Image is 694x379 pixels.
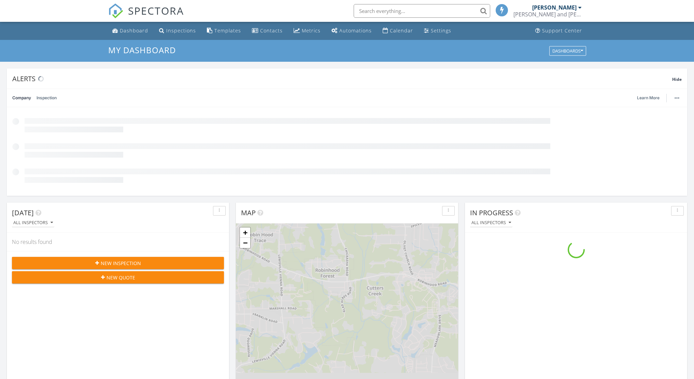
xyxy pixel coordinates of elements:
div: Calendar [390,27,413,34]
a: Inspections [156,25,199,37]
button: All Inspectors [470,218,512,228]
span: SPECTORA [128,3,184,18]
a: Inspection [37,89,57,107]
span: New Quote [107,274,135,281]
img: ellipsis-632cfdd7c38ec3a7d453.svg [675,97,679,99]
a: Automations (Basic) [329,25,374,37]
span: New Inspection [101,260,141,267]
button: All Inspectors [12,218,54,228]
span: My Dashboard [108,44,176,56]
div: Alerts [12,74,672,83]
a: Settings [421,25,454,37]
div: Dashboards [552,48,583,53]
a: Zoom out [240,238,250,248]
button: Dashboards [549,46,586,56]
div: No results found [7,233,229,251]
span: [DATE] [12,208,34,217]
div: Contacts [260,27,283,34]
div: Holmes and Watson Inspection Agency, LLC [513,11,582,18]
img: The Best Home Inspection Software - Spectora [108,3,123,18]
a: Metrics [291,25,323,37]
button: New Quote [12,271,224,283]
a: Dashboard [110,25,151,37]
a: Contacts [249,25,285,37]
a: Calendar [380,25,416,37]
div: [PERSON_NAME] [532,4,577,11]
a: Support Center [533,25,585,37]
input: Search everything... [354,4,490,18]
span: Map [241,208,256,217]
span: In Progress [470,208,513,217]
div: Templates [214,27,241,34]
div: Support Center [542,27,582,34]
a: Zoom in [240,228,250,238]
div: Settings [431,27,451,34]
a: Company [12,89,31,107]
div: Automations [339,27,372,34]
div: All Inspectors [471,220,511,225]
div: Inspections [166,27,196,34]
span: Hide [672,76,682,82]
div: Dashboard [120,27,148,34]
button: New Inspection [12,257,224,269]
div: Metrics [302,27,321,34]
div: All Inspectors [13,220,53,225]
a: Learn More [637,94,664,101]
a: Templates [204,25,244,37]
a: SPECTORA [108,9,184,24]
